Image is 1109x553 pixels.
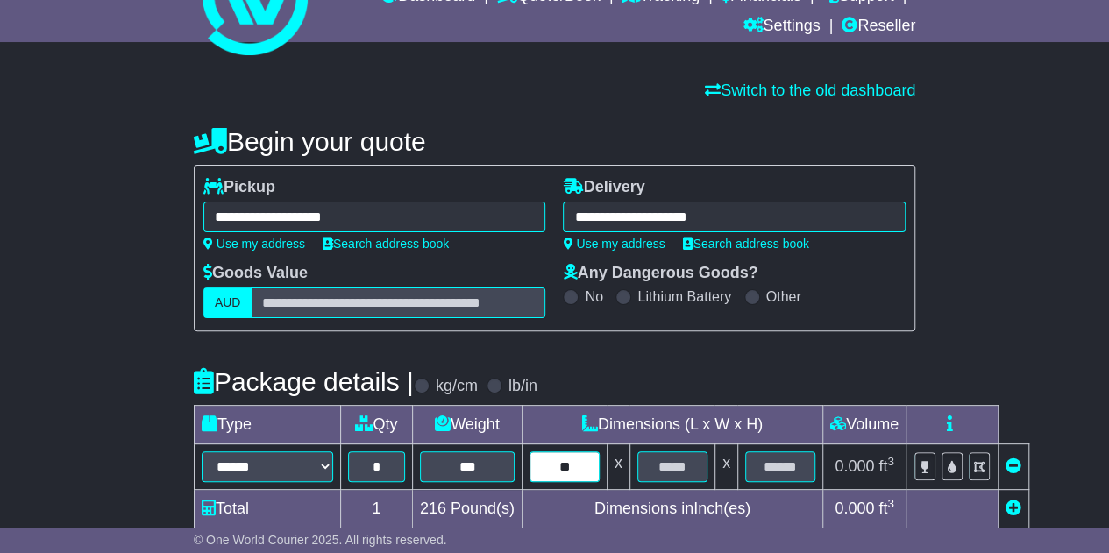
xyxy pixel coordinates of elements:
[340,406,412,444] td: Qty
[607,444,629,490] td: x
[323,237,449,251] a: Search address book
[1006,500,1021,517] a: Add new item
[887,497,894,510] sup: 3
[743,12,820,42] a: Settings
[637,288,731,305] label: Lithium Battery
[203,178,275,197] label: Pickup
[563,237,665,251] a: Use my address
[194,367,414,396] h4: Package details |
[822,406,906,444] td: Volume
[563,264,757,283] label: Any Dangerous Goods?
[1006,457,1021,475] a: Remove this item
[340,490,412,528] td: 1
[563,178,644,197] label: Delivery
[842,12,915,42] a: Reseller
[203,287,252,318] label: AUD
[878,457,894,475] span: ft
[887,455,894,468] sup: 3
[835,457,874,475] span: 0.000
[420,500,446,517] span: 216
[522,490,822,528] td: Dimensions in Inch(es)
[705,82,915,99] a: Switch to the old dashboard
[194,406,340,444] td: Type
[194,490,340,528] td: Total
[436,377,478,396] label: kg/cm
[508,377,537,396] label: lb/in
[522,406,822,444] td: Dimensions (L x W x H)
[412,406,522,444] td: Weight
[585,288,602,305] label: No
[714,444,737,490] td: x
[194,533,447,547] span: © One World Courier 2025. All rights reserved.
[194,127,915,156] h4: Begin your quote
[683,237,809,251] a: Search address book
[766,288,801,305] label: Other
[835,500,874,517] span: 0.000
[412,490,522,528] td: Pound(s)
[203,264,308,283] label: Goods Value
[203,237,305,251] a: Use my address
[878,500,894,517] span: ft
